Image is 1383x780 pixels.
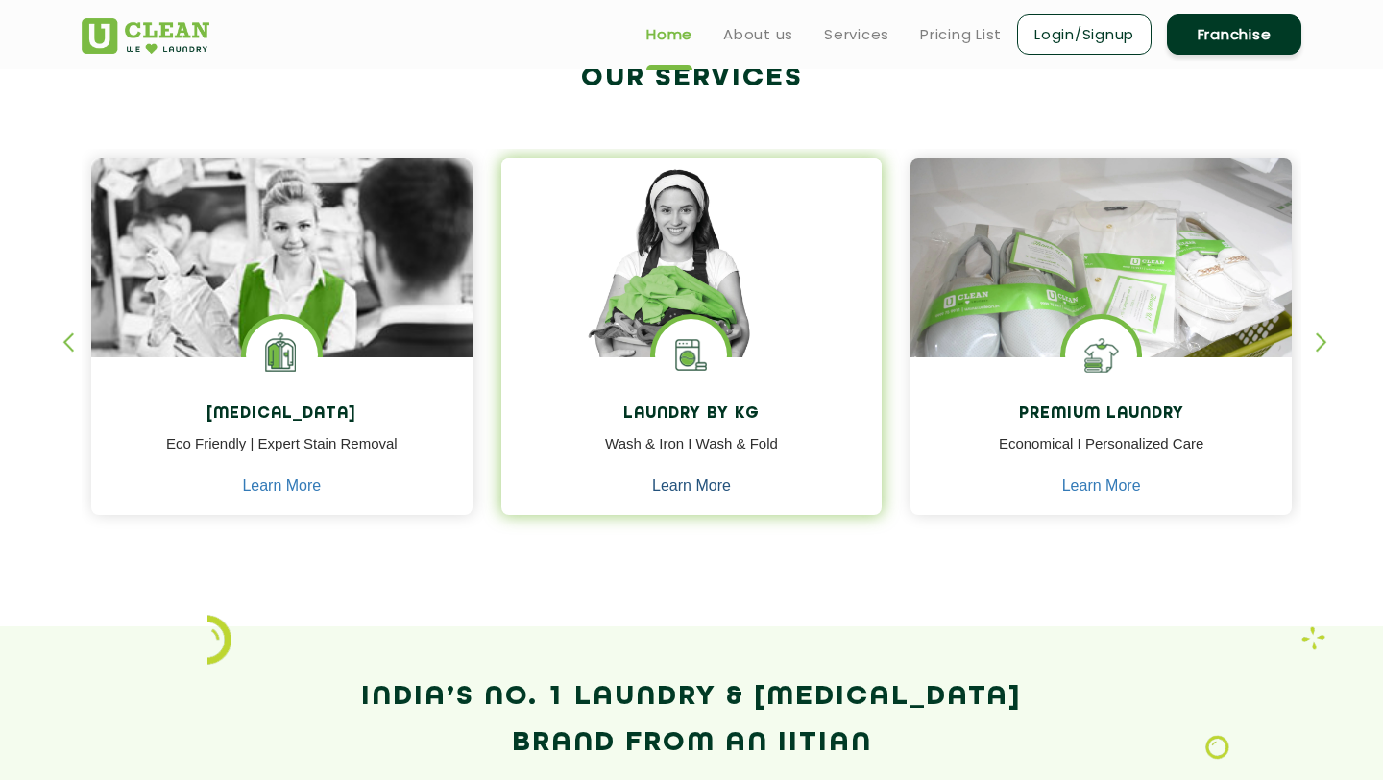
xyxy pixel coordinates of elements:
[516,433,868,476] p: Wash & Iron I Wash & Fold
[1205,735,1229,760] img: Laundry
[1301,626,1325,650] img: Laundry wash and iron
[516,405,868,424] h4: Laundry by Kg
[652,477,731,495] a: Learn More
[242,477,321,495] a: Learn More
[82,18,209,54] img: UClean Laundry and Dry Cleaning
[646,23,692,46] a: Home
[1062,477,1141,495] a: Learn More
[82,62,1301,94] h2: Our Services
[920,23,1002,46] a: Pricing List
[723,23,793,46] a: About us
[1017,14,1152,55] a: Login/Signup
[925,405,1277,424] h4: Premium Laundry
[91,158,473,465] img: Drycleaners near me
[824,23,889,46] a: Services
[106,405,458,424] h4: [MEDICAL_DATA]
[1167,14,1301,55] a: Franchise
[106,433,458,476] p: Eco Friendly | Expert Stain Removal
[910,158,1292,412] img: laundry done shoes and clothes
[246,319,318,391] img: Laundry Services near me
[655,319,727,391] img: laundry washing machine
[207,615,231,665] img: icon_2.png
[501,158,883,412] img: a girl with laundry basket
[1065,319,1137,391] img: Shoes Cleaning
[925,433,1277,476] p: Economical I Personalized Care
[82,674,1301,767] h2: India’s No. 1 Laundry & [MEDICAL_DATA] Brand from an IITian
